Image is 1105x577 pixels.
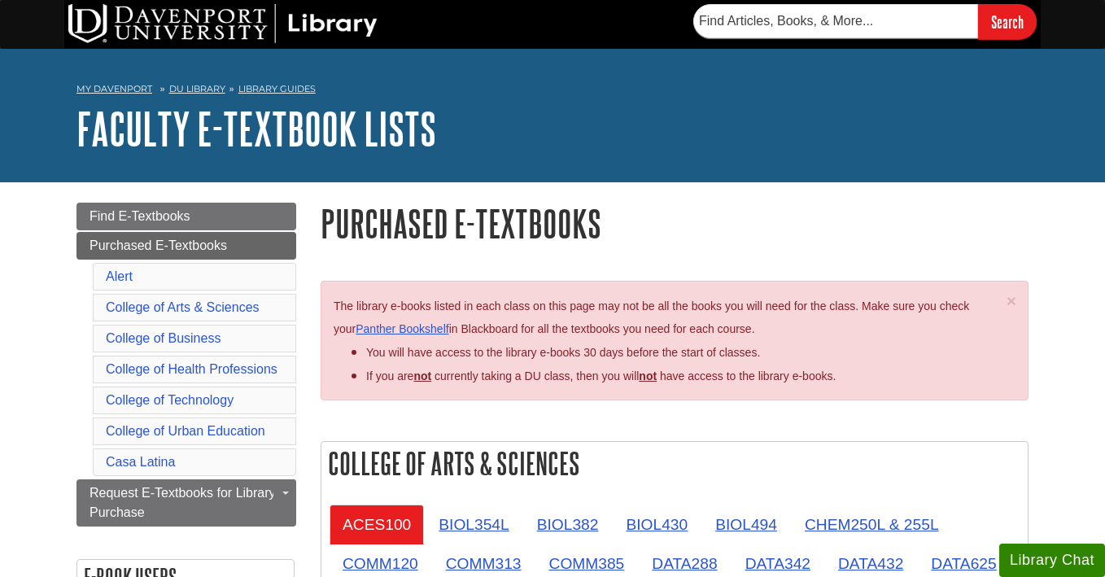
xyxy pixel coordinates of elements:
[366,369,836,382] span: If you are currently taking a DU class, then you will have access to the library e-books.
[106,269,133,283] a: Alert
[321,442,1028,485] h2: College of Arts & Sciences
[106,393,234,407] a: College of Technology
[76,232,296,260] a: Purchased E-Textbooks
[702,505,790,544] a: BIOL494
[106,424,265,438] a: College of Urban Education
[68,4,378,43] img: DU Library
[334,299,969,336] span: The library e-books listed in each class on this page may not be all the books you will need for ...
[76,203,296,230] a: Find E-Textbooks
[76,479,296,527] a: Request E-Textbooks for Library Purchase
[693,4,978,38] input: Find Articles, Books, & More...
[426,505,522,544] a: BIOL354L
[321,203,1029,244] h1: Purchased E-Textbooks
[978,4,1037,39] input: Search
[792,505,952,544] a: CHEM250L & 255L
[76,103,436,154] a: Faculty E-Textbook Lists
[90,238,227,252] span: Purchased E-Textbooks
[330,505,424,544] a: ACES100
[106,300,260,314] a: College of Arts & Sciences
[169,83,225,94] a: DU Library
[106,331,221,345] a: College of Business
[693,4,1037,39] form: Searches DU Library's articles, books, and more
[639,369,657,382] u: not
[524,505,612,544] a: BIOL382
[76,82,152,96] a: My Davenport
[413,369,431,382] strong: not
[90,209,190,223] span: Find E-Textbooks
[106,455,175,469] a: Casa Latina
[999,544,1105,577] button: Library Chat
[1007,291,1016,310] span: ×
[613,505,701,544] a: BIOL430
[356,322,448,335] a: Panther Bookshelf
[90,486,276,519] span: Request E-Textbooks for Library Purchase
[366,346,760,359] span: You will have access to the library e-books 30 days before the start of classes.
[238,83,316,94] a: Library Guides
[1007,292,1016,309] button: Close
[76,78,1029,104] nav: breadcrumb
[106,362,277,376] a: College of Health Professions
